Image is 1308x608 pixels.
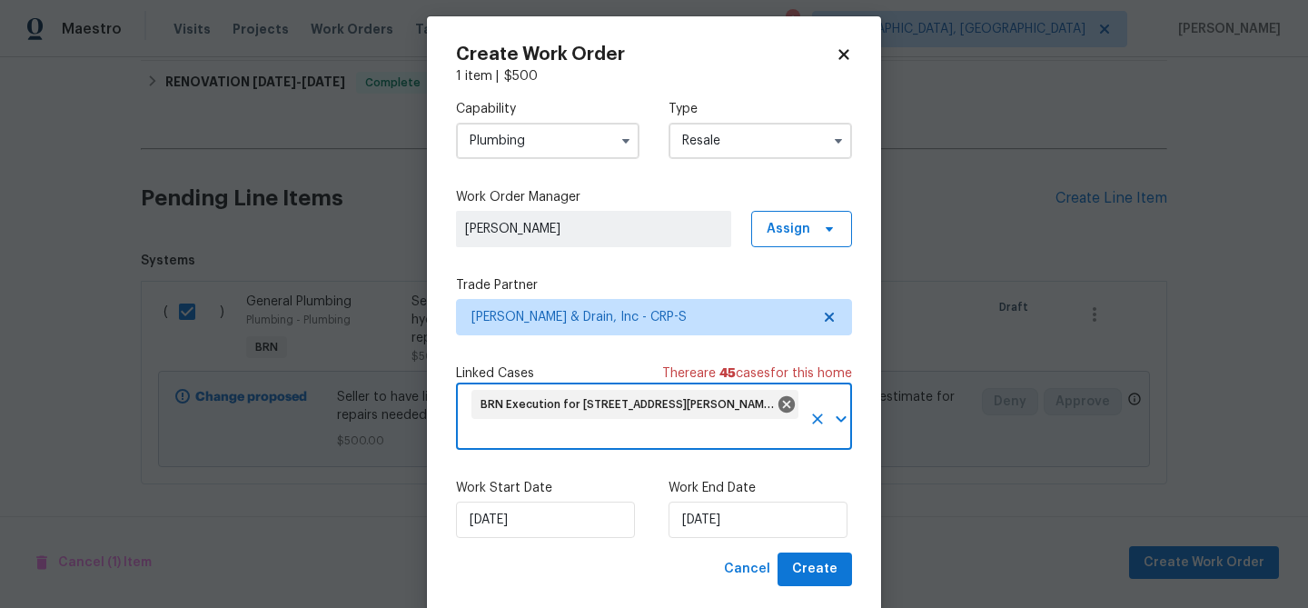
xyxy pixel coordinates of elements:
[669,100,852,118] label: Type
[456,502,635,538] input: M/D/YYYY
[669,123,852,159] input: Select...
[778,553,852,586] button: Create
[767,220,810,238] span: Assign
[662,364,852,383] span: There are case s for this home
[471,308,810,326] span: [PERSON_NAME] & Drain, Inc - CRP-S
[717,553,778,586] button: Cancel
[456,100,639,118] label: Capability
[805,406,830,432] button: Clear
[456,276,852,294] label: Trade Partner
[456,123,639,159] input: Select...
[456,188,852,206] label: Work Order Manager
[827,130,849,152] button: Show options
[465,220,722,238] span: [PERSON_NAME]
[456,479,639,497] label: Work Start Date
[456,45,836,64] h2: Create Work Order
[504,70,538,83] span: $ 500
[456,67,852,85] div: 1 item |
[615,130,637,152] button: Show options
[471,390,798,419] div: BRN Execution for [STREET_ADDRESS][PERSON_NAME][DATE]
[456,364,534,383] span: Linked Cases
[481,397,782,413] span: BRN Execution for [STREET_ADDRESS][PERSON_NAME][DATE]
[719,367,736,380] span: 45
[792,558,837,581] span: Create
[828,406,854,432] button: Open
[669,502,847,538] input: M/D/YYYY
[724,558,770,581] span: Cancel
[669,479,852,497] label: Work End Date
